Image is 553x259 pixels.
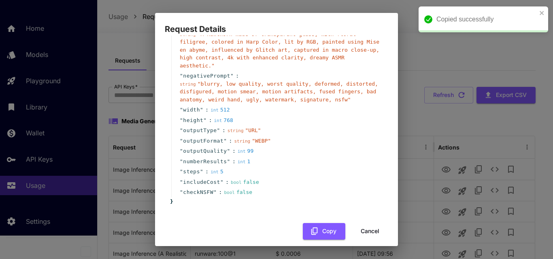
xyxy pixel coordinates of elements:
[180,73,183,79] span: "
[183,147,227,155] span: outputQuality
[183,126,217,135] span: outputType
[180,138,183,144] span: "
[238,147,254,155] div: 99
[214,118,222,123] span: int
[180,168,183,175] span: "
[169,198,173,206] span: }
[231,178,259,186] div: false
[232,158,236,166] span: :
[227,148,230,154] span: "
[211,168,223,176] div: 5
[232,147,236,155] span: :
[183,72,230,80] span: negativePrompt
[183,188,213,196] span: checkNSFW
[303,223,345,240] button: Copy
[236,72,239,80] span: :
[219,188,222,196] span: :
[180,117,183,123] span: "
[245,127,261,133] span: " URL "
[180,189,183,195] span: "
[228,128,244,133] span: string
[180,82,196,87] span: string
[183,158,227,166] span: numberResults
[230,73,234,79] span: "
[231,180,242,185] span: bool
[436,15,537,24] div: Copied successfully
[180,179,183,185] span: "
[180,127,183,133] span: "
[211,169,219,175] span: int
[180,31,379,69] span: " A Hawthorn made of transparent glass, with floral filigree, colored in Harp Color, lit by RGB, ...
[234,139,250,144] span: string
[180,107,183,113] span: "
[539,10,545,16] button: close
[211,107,219,113] span: int
[183,116,203,124] span: height
[183,106,200,114] span: width
[205,168,208,176] span: :
[205,106,208,114] span: :
[180,81,378,103] span: " blurry, low quality, worst quality, deformed, distorted, disfigured, motion smear, motion artif...
[180,32,196,37] span: string
[238,158,251,166] div: 1
[183,168,200,176] span: steps
[222,126,225,135] span: :
[180,148,183,154] span: "
[229,137,232,145] span: :
[213,189,217,195] span: "
[155,13,398,36] h2: Request Details
[225,178,229,186] span: :
[183,137,223,145] span: outputFormat
[217,127,220,133] span: "
[224,188,252,196] div: false
[223,138,227,144] span: "
[180,158,183,164] span: "
[200,107,203,113] span: "
[252,138,271,144] span: " WEBP "
[220,179,223,185] span: "
[224,190,235,195] span: bool
[238,159,246,164] span: int
[214,116,233,124] div: 768
[227,158,230,164] span: "
[211,106,230,114] div: 512
[209,116,212,124] span: :
[183,178,220,186] span: includeCost
[200,168,203,175] span: "
[352,223,388,240] button: Cancel
[238,149,246,154] span: int
[203,117,206,123] span: "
